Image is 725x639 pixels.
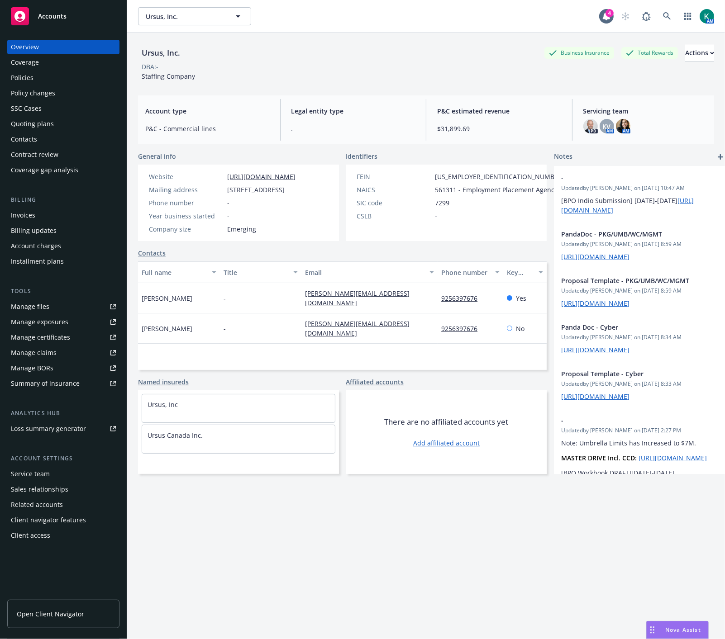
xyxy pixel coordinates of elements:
[138,47,184,59] div: Ursus, Inc.
[441,294,485,303] a: 9256397676
[7,528,119,543] a: Client access
[138,248,166,258] a: Contacts
[679,7,697,25] a: Switch app
[149,224,224,234] div: Company size
[561,229,695,239] span: PandaDoc - PKG/UMB/WC/MGMT
[685,44,714,62] button: Actions
[17,609,84,619] span: Open Client Navigator
[561,346,630,354] a: [URL][DOMAIN_NAME]
[503,261,547,283] button: Key contact
[142,72,195,80] span: Staffing Company
[357,185,432,194] div: NAICS
[7,409,119,418] div: Analytics hub
[561,322,695,332] span: Panda Doc - Cyber
[11,513,86,527] div: Client navigator features
[11,147,58,162] div: Contract review
[583,106,707,116] span: Servicing team
[561,196,719,215] p: [BPO Indio Submission] [DATE]-[DATE]
[149,211,224,221] div: Year business started
[7,467,119,481] a: Service team
[11,71,33,85] div: Policies
[7,223,119,238] a: Billing updates
[700,9,714,24] img: photo
[561,333,719,341] span: Updated by [PERSON_NAME] on [DATE] 8:34 AM
[291,106,415,116] span: Legal entity type
[11,330,70,345] div: Manage certificates
[138,377,189,387] a: Named insureds
[357,198,432,208] div: SIC code
[227,198,229,208] span: -
[561,369,695,379] span: Proposal Template - Cyber
[7,163,119,177] a: Coverage gap analysis
[616,119,630,133] img: photo
[561,240,719,248] span: Updated by [PERSON_NAME] on [DATE] 8:59 AM
[665,626,701,634] span: Nova Assist
[561,184,719,192] span: Updated by [PERSON_NAME] on [DATE] 10:47 AM
[561,426,719,435] span: Updated by [PERSON_NAME] on [DATE] 2:27 PM
[606,9,614,17] div: 4
[11,40,39,54] div: Overview
[7,299,119,314] a: Manage files
[7,361,119,375] a: Manage BORs
[435,185,563,194] span: 561311 - Employment Placement Agencies
[554,151,572,162] span: Notes
[357,211,432,221] div: CSLB
[7,195,119,204] div: Billing
[11,132,37,147] div: Contacts
[11,223,57,238] div: Billing updates
[637,7,655,25] a: Report a Bug
[437,106,561,116] span: P&C estimated revenue
[148,400,178,409] a: Ursus, Inc
[11,376,80,391] div: Summary of insurance
[658,7,676,25] a: Search
[224,324,226,333] span: -
[7,40,119,54] a: Overview
[561,276,695,285] span: Proposal Template - PKG/UMB/WC/MGMT
[346,151,378,161] span: Identifiers
[7,482,119,497] a: Sales relationships
[227,172,296,181] a: [URL][DOMAIN_NAME]
[138,7,251,25] button: Ursus, Inc.
[7,71,119,85] a: Policies
[561,468,719,478] p: [BPO Workbook DRAFT][DATE]-[DATE]
[561,454,637,462] strong: MASTER DRIVE Incl. CCD:
[7,4,119,29] a: Accounts
[7,86,119,100] a: Policy changes
[11,346,57,360] div: Manage claims
[220,261,302,283] button: Title
[413,438,480,448] a: Add affiliated account
[7,315,119,329] a: Manage exposures
[146,12,224,21] span: Ursus, Inc.
[11,482,68,497] div: Sales relationships
[435,198,450,208] span: 7299
[7,454,119,463] div: Account settings
[11,101,42,116] div: SSC Cases
[149,172,224,181] div: Website
[11,361,53,375] div: Manage BORs
[11,163,78,177] div: Coverage gap analysis
[7,132,119,147] a: Contacts
[7,497,119,512] a: Related accounts
[544,47,614,58] div: Business Insurance
[291,124,415,133] span: .
[305,319,410,337] a: [PERSON_NAME][EMAIL_ADDRESS][DOMAIN_NAME]
[38,13,67,20] span: Accounts
[11,239,61,253] div: Account charges
[435,211,438,221] span: -
[647,621,658,639] div: Drag to move
[438,261,503,283] button: Phone number
[142,293,192,303] span: [PERSON_NAME]
[142,62,158,71] div: DBA: -
[11,55,39,70] div: Coverage
[11,86,55,100] div: Policy changes
[561,299,630,308] a: [URL][DOMAIN_NAME]
[227,211,229,221] span: -
[145,106,269,116] span: Account type
[149,198,224,208] div: Phone number
[305,268,424,277] div: Email
[142,268,206,277] div: Full name
[227,185,285,194] span: [STREET_ADDRESS]
[7,421,119,436] a: Loss summary generator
